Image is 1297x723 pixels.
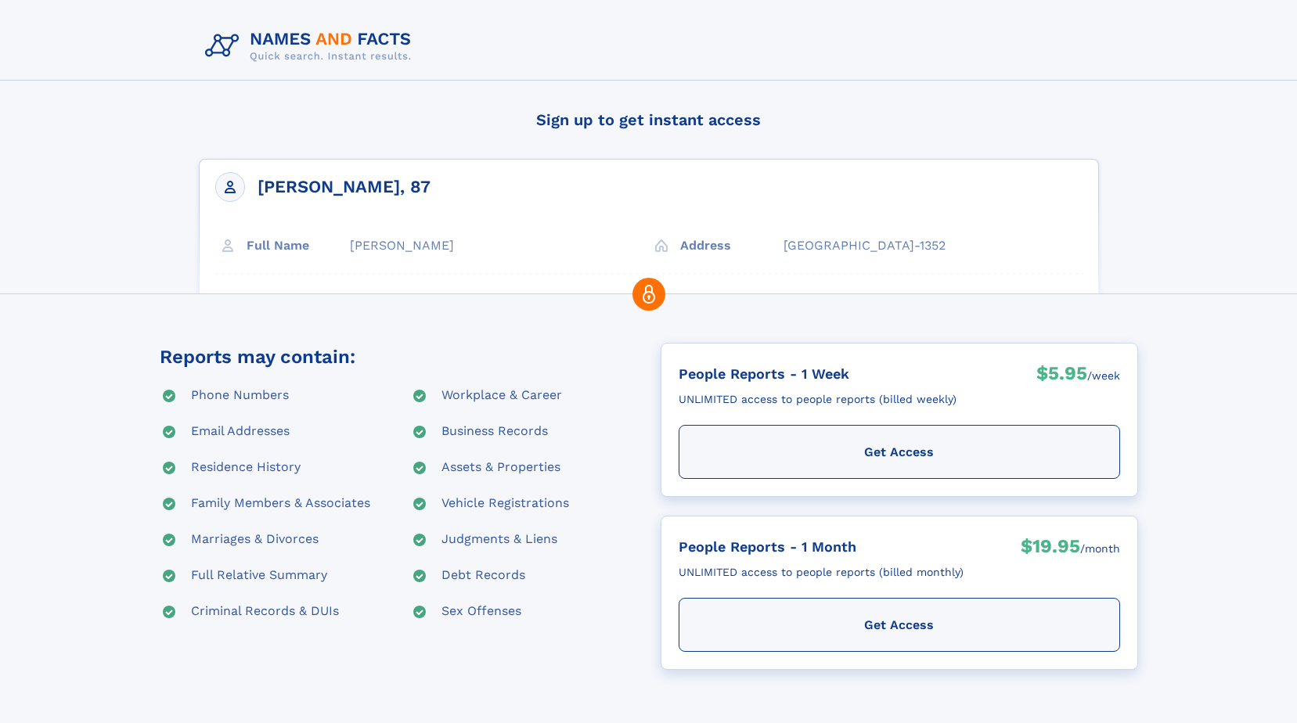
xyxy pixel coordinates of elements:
div: UNLIMITED access to people reports (billed monthly) [679,559,964,585]
div: /month [1080,534,1120,563]
div: Residence History [191,459,301,477]
div: Sex Offenses [441,602,521,621]
div: Assets & Properties [441,459,560,477]
div: Judgments & Liens [441,531,557,549]
img: Logo Names and Facts [199,25,424,67]
div: Get Access [679,598,1120,652]
div: Get Access [679,425,1120,479]
div: Marriages & Divorces [191,531,319,549]
div: Business Records [441,423,548,441]
div: Email Addresses [191,423,290,441]
div: Family Members & Associates [191,495,370,513]
div: Debt Records [441,567,525,585]
div: Criminal Records & DUIs [191,602,339,621]
div: Workplace & Career [441,387,562,405]
div: Full Relative Summary [191,567,327,585]
div: People Reports - 1 Week [679,361,957,387]
div: Vehicle Registrations [441,495,569,513]
h4: Sign up to get instant access [199,96,1099,143]
div: $19.95 [1021,534,1080,563]
div: $5.95 [1036,361,1087,390]
div: UNLIMITED access to people reports (billed weekly) [679,387,957,412]
div: Reports may contain: [160,343,355,371]
div: People Reports - 1 Month [679,534,964,559]
div: /week [1087,361,1120,390]
div: Phone Numbers [191,387,289,405]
